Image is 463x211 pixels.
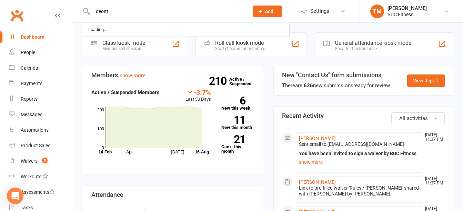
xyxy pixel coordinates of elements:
div: Staff check-in for members [215,46,265,51]
div: Workouts [21,174,41,179]
div: Payments [21,81,42,86]
div: Loading... [86,25,109,35]
a: show more [120,72,145,79]
a: Payments [9,76,73,91]
div: Last 30 Days [185,88,211,103]
a: 11New this month [221,116,254,130]
a: Calendar [9,60,73,76]
strong: Active / Suspended Members [91,89,160,96]
div: [PERSON_NAME] [387,5,427,11]
div: -3.7% [185,88,211,96]
a: 210Active / Suspended [229,72,260,91]
div: BUC Fitness [387,11,427,18]
a: Product Sales [9,138,73,153]
div: Class kiosk mode [102,40,145,46]
span: All activities [399,115,428,121]
div: Messages [21,112,42,117]
a: Dashboard [9,29,73,45]
div: Waivers [21,158,38,164]
a: Clubworx [8,7,26,24]
a: Reports [9,91,73,107]
a: Workouts [9,169,73,184]
a: Messages [9,107,73,122]
button: All activities [391,112,445,124]
a: 6New this week [221,97,254,110]
strong: 6 [221,96,245,106]
div: Tasks [21,205,33,210]
h3: Attendance [91,191,254,198]
div: Calendar [21,65,40,71]
strong: 11 [221,115,245,125]
h3: New "Contact Us" form submissions [282,72,391,79]
div: Roll call kiosk mode [215,40,265,46]
a: 21Canx. this month [221,135,254,153]
strong: 21 [221,134,245,144]
div: TM [370,4,384,18]
span: Sent email to [EMAIL_ADDRESS][DOMAIN_NAME] [299,141,404,147]
input: Search... [91,7,244,16]
a: View Report [407,74,445,87]
div: Great for the front desk [335,46,411,51]
div: You have been invited to sign a waiver by BUC Fitness [299,151,419,157]
div: People [21,50,35,55]
strong: 626 [304,82,313,89]
strong: 210 [209,76,229,86]
a: Assessments [9,184,73,200]
a: Waivers 5 [9,153,73,169]
div: Member self check-in [102,46,145,51]
h3: Members [91,72,254,79]
a: Automations [9,122,73,138]
div: General attendance kiosk mode [335,40,411,46]
time: [DATE] 11:37 PM [422,177,444,185]
div: Reports [21,96,38,102]
a: [PERSON_NAME] [299,135,336,141]
a: People [9,45,73,60]
span: 5 [42,158,48,163]
div: Open Intercom Messenger [7,188,23,204]
span: Settings [310,3,329,19]
a: show more [299,157,419,167]
h3: Recent Activity [282,112,445,119]
span: Add [265,9,273,14]
div: Dashboard [21,34,44,40]
div: Link to pre-filled waiver 'Rules / [PERSON_NAME]' shared with [PERSON_NAME] by [PERSON_NAME]. [299,185,419,197]
div: Assessments [21,189,55,195]
div: Automations [21,127,49,133]
time: [DATE] 11:37 PM [422,133,444,142]
div: There are new submissions ready for review. [282,81,391,90]
div: Product Sales [21,143,50,148]
a: [PERSON_NAME] [299,179,336,185]
button: Add [253,6,282,17]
